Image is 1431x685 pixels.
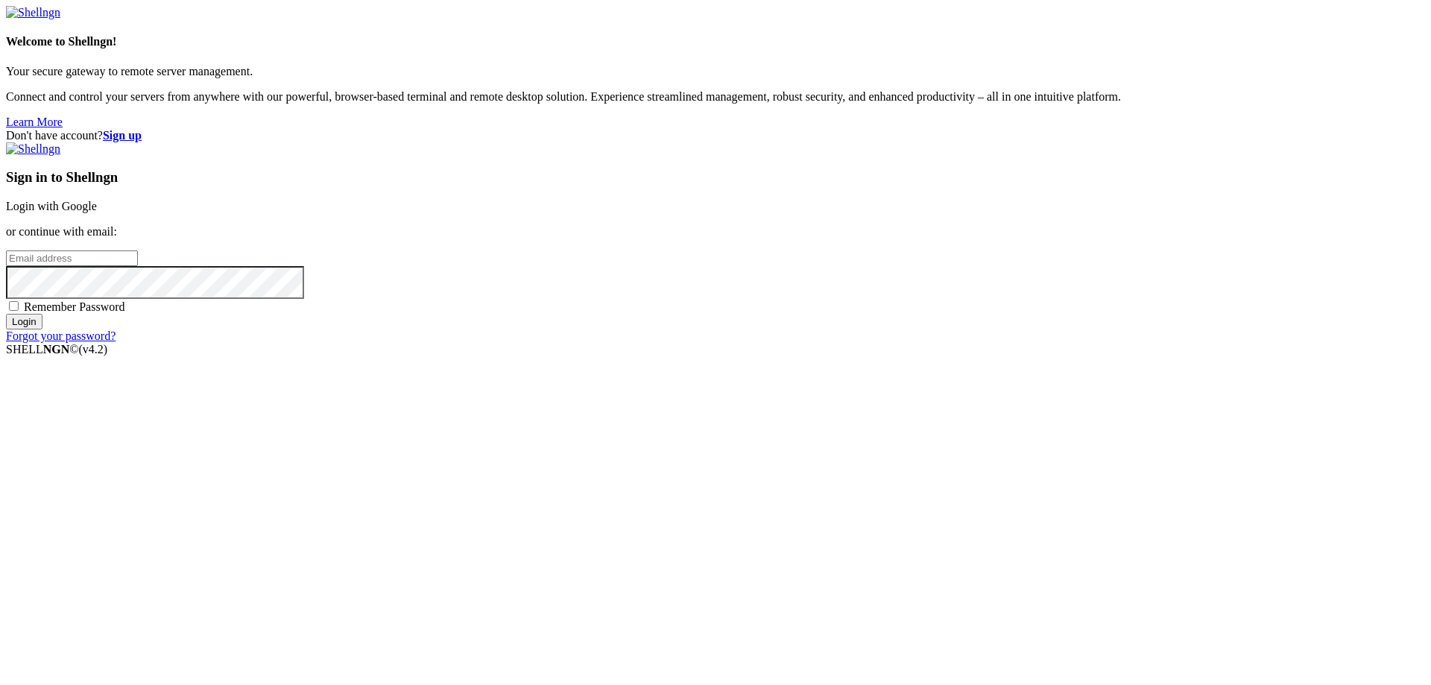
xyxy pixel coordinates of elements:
span: SHELL © [6,343,107,356]
div: Don't have account? [6,129,1425,142]
h3: Sign in to Shellngn [6,169,1425,186]
b: NGN [43,343,70,356]
a: Learn More [6,116,63,128]
p: Connect and control your servers from anywhere with our powerful, browser-based terminal and remo... [6,90,1425,104]
span: 4.2.0 [79,343,108,356]
p: or continue with email: [6,225,1425,239]
p: Your secure gateway to remote server management. [6,65,1425,78]
img: Shellngn [6,142,60,156]
input: Login [6,314,42,329]
img: Shellngn [6,6,60,19]
a: Sign up [103,129,142,142]
input: Remember Password [9,301,19,311]
input: Email address [6,250,138,266]
h4: Welcome to Shellngn! [6,35,1425,48]
span: Remember Password [24,300,125,313]
a: Forgot your password? [6,329,116,342]
a: Login with Google [6,200,97,212]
